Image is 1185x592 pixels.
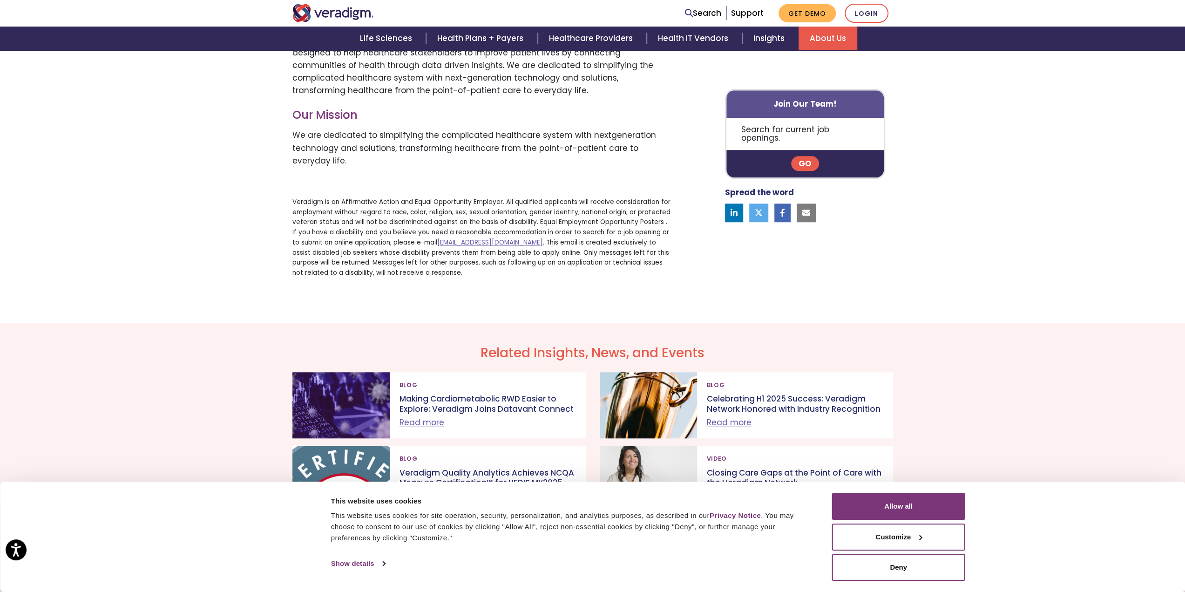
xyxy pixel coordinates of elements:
a: Privacy Notice [710,511,761,519]
h3: Our Mission [292,109,673,122]
a: Read more [706,417,751,428]
a: Search [685,7,721,20]
a: About Us [799,27,857,50]
p: Celebrating H1 2025 Success: Veradigm Network Honored with Industry Recognition [706,394,883,414]
button: Allow all [832,493,965,520]
a: Go [791,157,819,171]
p: Veradigm is a healthcare technology company that drives value through its unique combination of p... [292,21,673,97]
img: Veradigm logo [292,4,374,22]
a: Healthcare Providers [538,27,647,50]
h2: Related Insights, News, and Events [292,345,893,361]
p: Making Cardiometabolic RWD Easier to Explore: Veradigm Joins Datavant Connect [399,394,576,414]
p: We are dedicated to simplifying the complicated healthcare system with nextgeneration technology ... [292,129,673,167]
p: Search for current job openings. [726,118,884,150]
div: This website uses cookies for site operation, security, personalization, and analytics purposes, ... [331,510,811,544]
button: Deny [832,554,965,581]
p: Veradigm Quality Analytics Achieves NCQA Measure Certification™ for HEDIS MY2025 [399,468,576,488]
button: Customize [832,524,965,551]
a: [EMAIL_ADDRESS][DOMAIN_NAME] [437,238,543,247]
a: Life Sciences [349,27,426,50]
a: Insights [742,27,799,50]
span: Blog [399,451,417,466]
div: This website uses cookies [331,496,811,507]
a: Health IT Vendors [647,27,742,50]
a: Support [731,7,764,19]
span: Blog [706,378,725,393]
p: Veradigm is an Affirmative Action and Equal Opportunity Employer. All qualified applicants will r... [292,197,673,278]
a: Health Plans + Payers [426,27,537,50]
p: Closing Care Gaps at the Point of Care with the Veradigm Network [706,468,883,488]
a: Show details [331,557,385,571]
strong: Join Our Team! [773,98,837,109]
a: Get Demo [779,4,836,22]
span: Video [706,451,726,466]
a: Read more [399,417,444,428]
strong: Spread the word [725,187,794,198]
a: Login [845,4,888,23]
span: Blog [399,378,417,393]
